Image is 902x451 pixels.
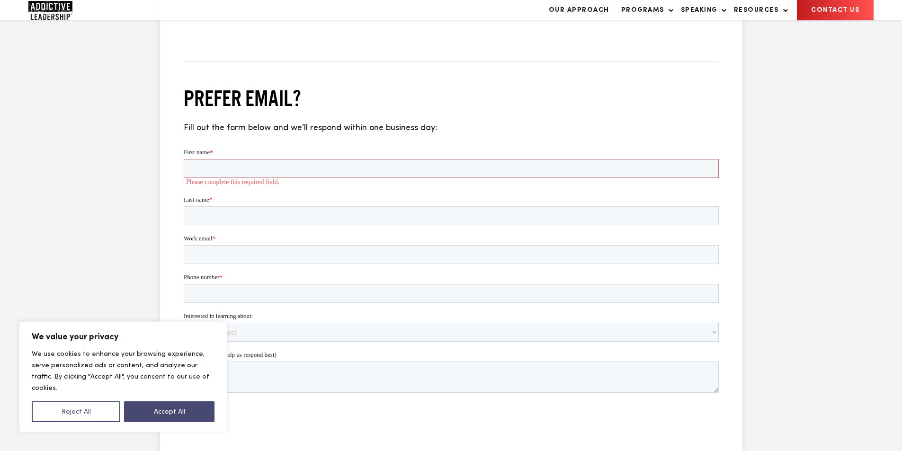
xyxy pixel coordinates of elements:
[544,0,614,20] a: Our Approach
[184,122,719,134] p: Fill out the form below and we’ll respond within one business day:
[184,148,719,436] iframe: Form 0
[32,401,120,422] button: Reject All
[676,0,727,20] a: Speaking
[28,1,85,20] a: Home
[32,348,214,394] p: We use cookies to enhance your browsing experience, serve personalized ads or content, and analyz...
[729,0,788,20] a: Resources
[616,0,674,20] a: Programs
[184,84,719,112] h2: Prefer email?
[124,401,214,422] button: Accept All
[28,1,72,20] img: Company Logo
[32,331,214,343] p: We value your privacy
[19,321,227,432] div: We value your privacy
